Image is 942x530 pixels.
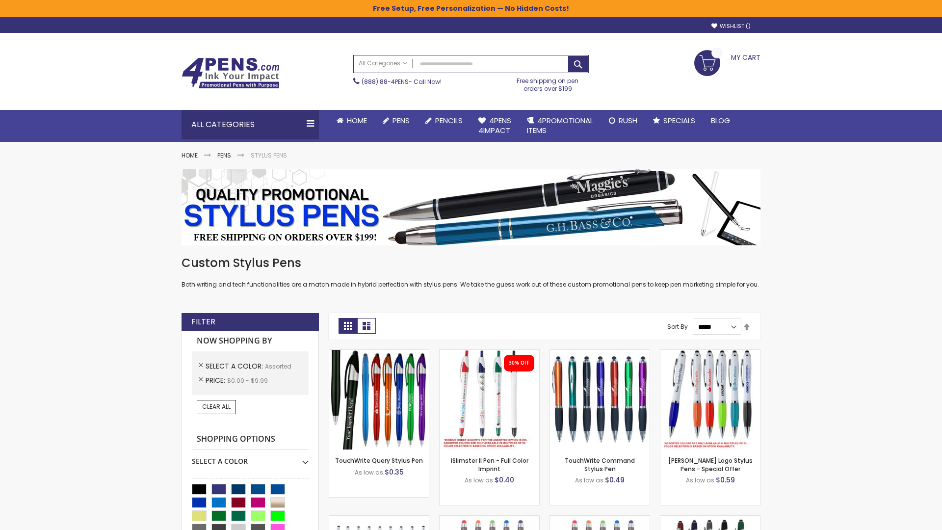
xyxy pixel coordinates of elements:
[227,376,268,385] span: $0.00 - $9.99
[465,476,493,484] span: As low as
[202,402,231,411] span: Clear All
[575,476,603,484] span: As low as
[716,475,735,485] span: $0.59
[435,115,463,126] span: Pencils
[251,151,287,159] strong: Stylus Pens
[507,73,589,93] div: Free shipping on pen orders over $199
[392,115,410,126] span: Pens
[686,476,714,484] span: As low as
[192,450,309,466] div: Select A Color
[355,468,383,477] span: As low as
[663,115,695,126] span: Specials
[550,515,650,524] a: Islander Softy Gel with Stylus - ColorJet Imprint-Assorted
[359,59,408,67] span: All Categories
[440,350,539,450] img: iSlimster II - Full Color-Assorted
[191,317,215,327] strong: Filter
[182,151,198,159] a: Home
[601,110,645,132] a: Rush
[375,110,418,132] a: Pens
[182,255,760,271] h1: Custom Stylus Pens
[550,350,650,450] img: TouchWrite Command Stylus Pen-Assorted
[550,349,650,358] a: TouchWrite Command Stylus Pen-Assorted
[182,110,319,139] div: All Categories
[197,400,236,414] a: Clear All
[192,331,309,351] strong: Now Shopping by
[711,115,730,126] span: Blog
[418,110,471,132] a: Pencils
[667,322,688,331] label: Sort By
[440,515,539,524] a: Islander Softy Gel Pen with Stylus-Assorted
[565,456,635,473] a: TouchWrite Command Stylus Pen
[206,375,227,385] span: Price
[329,349,429,358] a: TouchWrite Query Stylus Pen-Assorted
[339,318,357,334] strong: Grid
[660,515,760,524] a: Custom Soft Touch® Metal Pens with Stylus-Assorted
[668,456,753,473] a: [PERSON_NAME] Logo Stylus Pens - Special Offer
[362,78,442,86] span: - Call Now!
[206,361,265,371] span: Select A Color
[660,349,760,358] a: Kimberly Logo Stylus Pens-Assorted
[527,115,593,135] span: 4PROMOTIONAL ITEMS
[509,360,529,367] div: 30% OFF
[182,255,760,289] div: Both writing and tech functionalities are a match made in hybrid perfection with stylus pens. We ...
[335,456,423,465] a: TouchWrite Query Stylus Pen
[182,57,280,89] img: 4Pens Custom Pens and Promotional Products
[347,115,367,126] span: Home
[362,78,409,86] a: (888) 88-4PENS
[703,110,738,132] a: Blog
[265,362,291,371] span: Assorted
[329,350,429,450] img: TouchWrite Query Stylus Pen-Assorted
[217,151,231,159] a: Pens
[192,429,309,450] strong: Shopping Options
[711,23,751,30] a: Wishlist
[329,110,375,132] a: Home
[495,475,514,485] span: $0.40
[660,350,760,450] img: Kimberly Logo Stylus Pens-Assorted
[519,110,601,142] a: 4PROMOTIONALITEMS
[645,110,703,132] a: Specials
[471,110,519,142] a: 4Pens4impact
[451,456,528,473] a: iSlimster II Pen - Full Color Imprint
[478,115,511,135] span: 4Pens 4impact
[619,115,637,126] span: Rush
[182,169,760,245] img: Stylus Pens
[354,55,413,72] a: All Categories
[385,467,404,477] span: $0.35
[605,475,625,485] span: $0.49
[440,349,539,358] a: iSlimster II - Full Color-Assorted
[329,515,429,524] a: Stiletto Advertising Stylus Pens-Assorted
